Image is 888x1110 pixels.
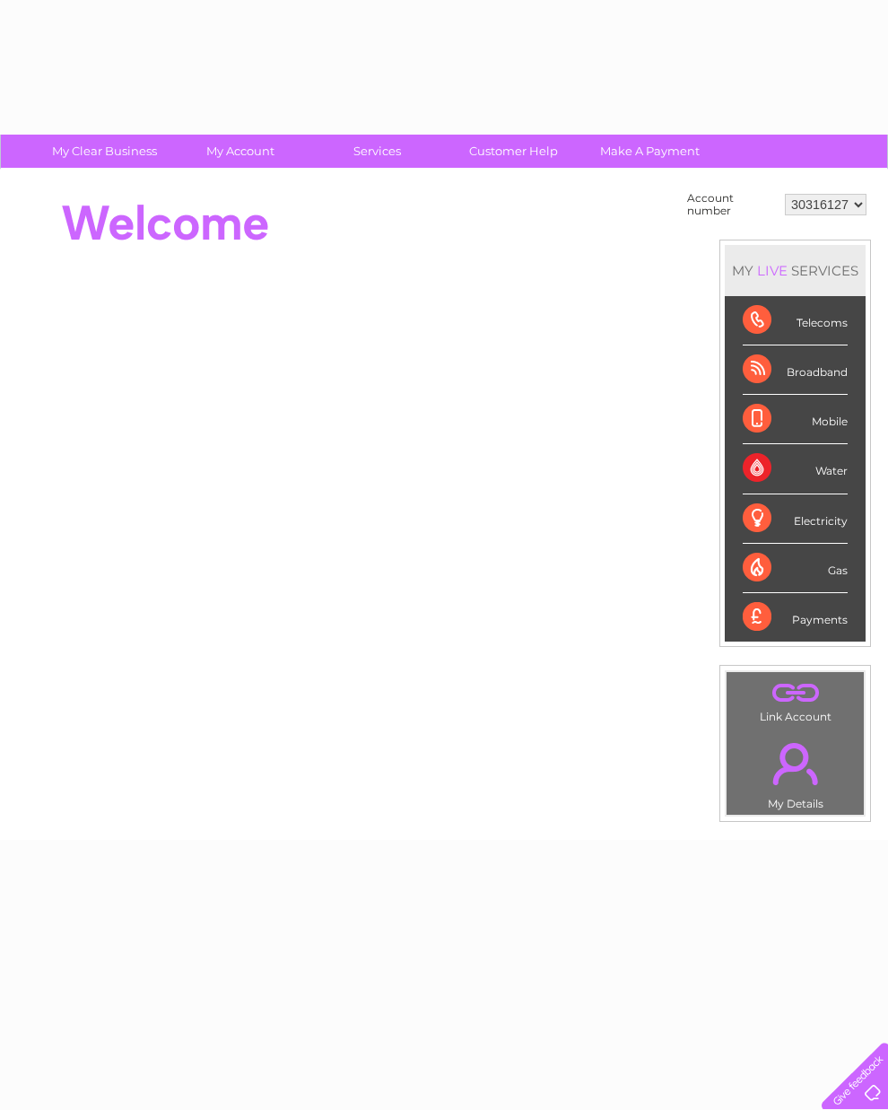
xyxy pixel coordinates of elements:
a: My Clear Business [30,135,178,168]
a: Customer Help [440,135,588,168]
td: Account number [683,188,780,222]
div: LIVE [753,262,791,279]
div: Water [743,444,848,494]
div: Payments [743,593,848,642]
a: Make A Payment [576,135,724,168]
div: Telecoms [743,296,848,345]
div: Broadband [743,345,848,395]
div: Electricity [743,494,848,544]
div: MY SERVICES [725,245,866,296]
div: Gas [743,544,848,593]
a: . [731,732,859,795]
td: Link Account [726,671,865,728]
a: . [731,677,859,708]
td: My Details [726,728,865,816]
a: Services [303,135,451,168]
div: Mobile [743,395,848,444]
a: My Account [167,135,315,168]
